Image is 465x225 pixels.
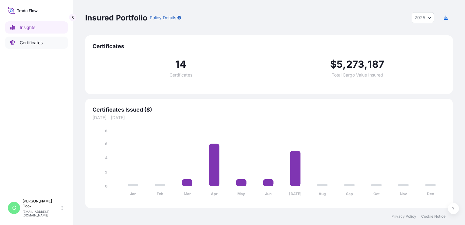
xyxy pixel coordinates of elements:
[237,191,245,196] tspan: May
[414,15,425,21] span: 2025
[170,73,192,77] span: Certificates
[337,59,343,69] span: 5
[421,214,446,219] a: Cookie Notice
[332,73,383,77] span: Total Cargo Value Insured
[368,59,384,69] span: 187
[105,184,107,188] tspan: 0
[400,191,407,196] tspan: Nov
[93,106,446,113] span: Certificates Issued ($)
[211,191,218,196] tspan: Apr
[150,15,176,21] p: Policy Details
[157,191,163,196] tspan: Feb
[20,40,43,46] p: Certificates
[23,199,60,209] p: [PERSON_NAME] Cook
[23,210,60,217] p: [EMAIL_ADDRESS][DOMAIN_NAME]
[319,191,326,196] tspan: Aug
[20,24,35,30] p: Insights
[343,59,346,69] span: ,
[85,13,147,23] p: Insured Portfolio
[346,191,353,196] tspan: Sep
[130,191,136,196] tspan: Jan
[184,191,191,196] tspan: Mar
[391,214,416,219] a: Privacy Policy
[12,205,16,211] span: G
[330,59,337,69] span: $
[373,191,380,196] tspan: Oct
[93,115,446,121] span: [DATE] - [DATE]
[364,59,368,69] span: ,
[5,21,68,34] a: Insights
[412,12,434,23] button: Year Selector
[346,59,365,69] span: 273
[93,43,446,50] span: Certificates
[427,191,434,196] tspan: Dec
[105,141,107,146] tspan: 6
[265,191,271,196] tspan: Jun
[175,59,186,69] span: 14
[289,191,302,196] tspan: [DATE]
[105,170,107,174] tspan: 2
[105,129,107,133] tspan: 8
[5,37,68,49] a: Certificates
[105,155,107,160] tspan: 4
